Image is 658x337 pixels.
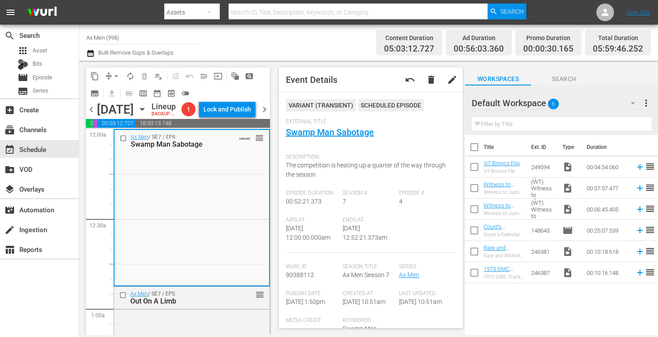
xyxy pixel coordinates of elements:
[21,2,63,23] img: ans4CAIJ8jUAAAAAAAAAAAAAAAAAAAAAAAAgQb4GAAAAAAAAAAAAAAAAAAAAAAAAJMjXAAAAAAAAAAAAAAAAAAAAAAAAgAT5G...
[562,246,573,257] span: Video
[531,74,597,85] span: Search
[104,72,113,81] span: compress
[484,211,524,216] div: Witness to Justice by A&E (WT) Witness to Justice: [PERSON_NAME] 150
[286,74,337,85] span: Event Details
[645,204,655,214] span: reorder
[645,225,655,235] span: reorder
[583,178,632,199] td: 00:07:57.477
[154,72,163,81] span: playlist_remove_outlined
[343,225,387,241] span: [DATE] 12:52:21.373am
[583,262,632,283] td: 00:10:16.148
[245,72,254,81] span: pageview_outlined
[93,119,97,128] span: 00:00:30.165
[528,241,559,262] td: 246381
[635,247,645,256] svg: Add to Schedule
[343,263,395,270] span: Season Title
[4,244,15,255] span: Reports
[286,263,338,270] span: Wurl Id
[152,111,178,117] div: BACKUP WILL DELIVER: [DATE] 4a (local)
[135,119,270,128] span: 18:00:13.748
[358,99,424,111] div: Scheduled Episode
[286,99,356,111] div: VARIANT ( TRANSIENT )
[255,290,264,300] span: reorder
[472,91,643,115] div: Default Workspace
[627,9,650,16] a: Sign Out
[286,325,291,332] span: ---
[86,104,97,115] span: chevron_left
[343,317,395,324] span: Keywords
[484,244,521,271] a: Rare and Wicked 1962 [PERSON_NAME]
[33,46,47,55] span: Asset
[136,86,150,100] span: Week Calendar View
[384,32,434,44] div: Content Duration
[645,161,655,172] span: reorder
[635,226,645,235] svg: Add to Schedule
[447,74,458,85] span: edit
[399,271,419,278] a: Ax Men
[593,32,643,44] div: Total Duration
[130,291,228,305] div: / SE7 / EP5:
[454,32,504,44] div: Ad Duration
[399,298,442,305] span: [DATE] 10:51am
[528,220,559,241] td: 148643
[197,69,211,83] span: Fill episodes with ad slates
[131,134,228,148] div: / SE7 / EP4:
[200,72,208,81] span: menu_open
[152,102,178,111] div: Lineup
[4,105,15,115] span: Create
[562,267,573,278] span: Video
[426,74,436,85] span: delete
[528,178,559,199] td: Witness to Justice by A&E (WT) Witness to Justice: [PERSON_NAME] 150
[286,190,338,197] span: Episode Duration
[90,72,99,81] span: content_copy
[88,69,102,83] span: Copy Lineup
[343,198,346,205] span: 7
[635,162,645,172] svg: Add to Schedule
[4,144,15,155] span: event_available
[562,183,573,193] span: Video
[526,135,557,159] th: Ext. ID
[119,85,136,102] span: Day Calendar View
[635,204,645,214] svg: Add to Schedule
[384,44,434,54] span: 05:03:12.727
[255,290,264,299] button: reorder
[286,217,338,224] span: Airs At
[399,198,403,205] span: 4
[484,274,524,280] div: 1973 GMC Truck Gets EPIC Air Brush
[97,102,134,117] div: [DATE]
[528,262,559,283] td: 246387
[645,267,655,278] span: reorder
[139,89,148,98] span: calendar_view_week_outlined
[286,290,338,297] span: Publish Date
[593,44,643,54] span: 05:59:46.252
[153,89,162,98] span: date_range_outlined
[488,4,526,19] button: Search
[484,202,524,242] a: Witness to Justice by A&E (WT) Witness to Justice: [PERSON_NAME] 150
[33,73,52,82] span: Episode
[645,246,655,256] span: reorder
[343,271,389,278] span: Ax Men Season 7
[33,59,42,68] span: Bits
[635,268,645,278] svg: Add to Schedule
[528,199,559,220] td: Witness to Justice by A&E (WT) Witness to Justice: [PERSON_NAME] 150
[33,86,48,95] span: Series
[583,199,632,220] td: 00:06:45.405
[286,271,314,278] span: 90388112
[343,290,395,297] span: Created At
[18,45,28,56] span: Asset
[5,7,16,18] span: menu
[286,162,446,178] span: The competition is heating up a quarter of the way through the season.
[255,133,264,142] button: reorder
[557,135,581,159] th: Type
[90,89,99,98] span: subtitles_outlined
[421,69,442,90] button: delete
[442,69,463,90] button: edit
[112,72,121,81] span: arrow_drop_down
[523,44,573,54] span: 00:00:30.165
[18,86,28,96] span: Series
[231,72,240,81] span: auto_awesome_motion_outlined
[102,69,123,83] span: Remove Gaps & Overlaps
[484,181,524,221] a: Witness to Justice by A&E (WT) Witness to Justice: [PERSON_NAME] 150
[484,223,506,237] a: Count's Calendar
[286,225,330,241] span: [DATE] 12:00:00.000am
